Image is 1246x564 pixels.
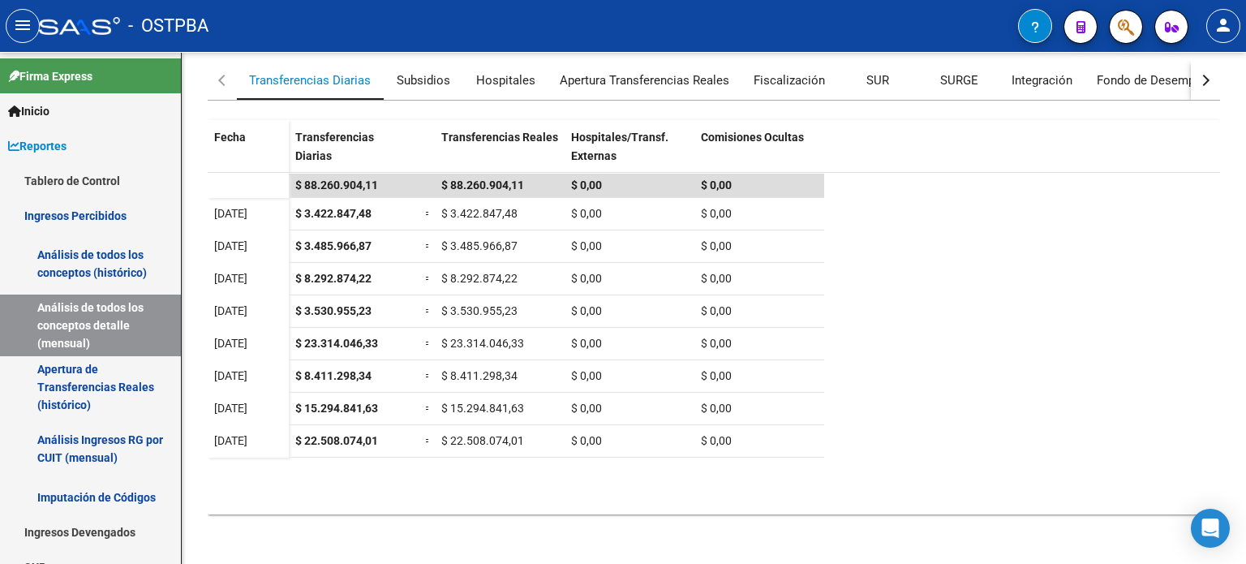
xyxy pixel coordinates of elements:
[214,369,247,382] span: [DATE]
[214,402,247,415] span: [DATE]
[441,369,518,382] span: $ 8.411.298,34
[1097,71,1212,89] div: Fondo de Desempleo
[571,337,602,350] span: $ 0,00
[289,120,419,188] datatable-header-cell: Transferencias Diarias
[441,337,524,350] span: $ 23.314.046,33
[441,434,524,447] span: $ 22.508.074,01
[295,272,372,285] span: $ 8.292.874,22
[425,369,432,382] span: =
[565,120,694,188] datatable-header-cell: Hospitales/Transf. Externas
[425,304,432,317] span: =
[476,71,535,89] div: Hospitales
[571,369,602,382] span: $ 0,00
[425,434,432,447] span: =
[8,102,49,120] span: Inicio
[8,137,67,155] span: Reportes
[425,402,432,415] span: =
[425,207,432,220] span: =
[435,120,565,188] datatable-header-cell: Transferencias Reales
[571,131,668,162] span: Hospitales/Transf. Externas
[571,207,602,220] span: $ 0,00
[425,337,432,350] span: =
[425,272,432,285] span: =
[214,207,247,220] span: [DATE]
[214,337,247,350] span: [DATE]
[571,272,602,285] span: $ 0,00
[694,120,824,188] datatable-header-cell: Comisiones Ocultas
[208,120,289,188] datatable-header-cell: Fecha
[397,71,450,89] div: Subsidios
[1214,15,1233,35] mat-icon: person
[940,71,978,89] div: SURGE
[214,239,247,252] span: [DATE]
[441,239,518,252] span: $ 3.485.966,87
[295,239,372,252] span: $ 3.485.966,87
[295,402,378,415] span: $ 15.294.841,63
[441,402,524,415] span: $ 15.294.841,63
[128,8,208,44] span: - OSTPBA
[295,337,378,350] span: $ 23.314.046,33
[701,239,732,252] span: $ 0,00
[571,434,602,447] span: $ 0,00
[701,207,732,220] span: $ 0,00
[866,71,889,89] div: SUR
[701,434,732,447] span: $ 0,00
[214,131,246,144] span: Fecha
[571,179,602,192] span: $ 0,00
[441,179,524,192] span: $ 88.260.904,11
[441,131,558,144] span: Transferencias Reales
[425,239,432,252] span: =
[13,15,32,35] mat-icon: menu
[701,131,804,144] span: Comisiones Ocultas
[295,179,378,192] span: $ 88.260.904,11
[214,304,247,317] span: [DATE]
[295,369,372,382] span: $ 8.411.298,34
[754,71,825,89] div: Fiscalización
[1012,71,1072,89] div: Integración
[8,67,92,85] span: Firma Express
[295,131,374,162] span: Transferencias Diarias
[441,207,518,220] span: $ 3.422.847,48
[295,434,378,447] span: $ 22.508.074,01
[295,207,372,220] span: $ 3.422.847,48
[295,304,372,317] span: $ 3.530.955,23
[441,304,518,317] span: $ 3.530.955,23
[560,71,729,89] div: Apertura Transferencias Reales
[249,71,371,89] div: Transferencias Diarias
[571,402,602,415] span: $ 0,00
[701,304,732,317] span: $ 0,00
[701,272,732,285] span: $ 0,00
[701,337,732,350] span: $ 0,00
[214,272,247,285] span: [DATE]
[701,369,732,382] span: $ 0,00
[571,239,602,252] span: $ 0,00
[1191,509,1230,548] div: Open Intercom Messenger
[214,434,247,447] span: [DATE]
[571,304,602,317] span: $ 0,00
[701,402,732,415] span: $ 0,00
[441,272,518,285] span: $ 8.292.874,22
[701,179,732,192] span: $ 0,00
